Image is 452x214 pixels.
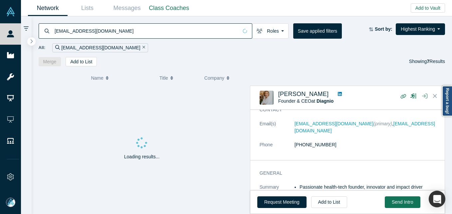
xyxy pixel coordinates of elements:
li: Passionate health-tech founder, innovator and impact driver [300,184,440,191]
span: Name [91,71,103,85]
span: Title [159,71,168,85]
dd: , [295,120,440,134]
img: Alchemist Vault Logo [6,7,15,16]
button: Name [91,71,152,85]
button: Send Intro [385,196,420,208]
button: Highest Ranking [396,23,445,35]
button: Remove Filter [140,44,145,52]
dt: Phone [260,141,295,155]
button: Merge [39,57,61,66]
button: Add to List [311,196,347,208]
a: [PERSON_NAME] [278,91,329,97]
p: Loading results... [124,153,160,160]
button: Roles [252,23,289,39]
a: Lists [68,0,107,16]
span: Founder & CEO at [278,98,334,104]
div: [EMAIL_ADDRESS][DOMAIN_NAME] [52,43,148,52]
strong: Sort by: [375,26,392,32]
a: Messages [107,0,147,16]
a: [PHONE_NUMBER] [295,142,337,147]
button: Company [204,71,242,85]
a: Diagnio [317,98,334,104]
input: Search by name, title, company, summary, expertise, investment criteria or topics of focus [54,23,238,39]
a: Class Coaches [147,0,191,16]
div: Showing [409,57,445,66]
img: Marina Sol's Profile Image [260,91,274,105]
button: Add to Vault [411,3,445,13]
button: Add to List [66,57,97,66]
button: Title [159,71,197,85]
strong: 7 [427,59,430,64]
button: Close [430,91,440,102]
span: (primary) [373,121,392,126]
span: Company [204,71,224,85]
h3: Contact [260,106,431,113]
a: [EMAIL_ADDRESS][DOMAIN_NAME] [295,121,373,126]
button: Save applied filters [293,23,342,39]
span: All: [39,44,46,51]
h3: General [260,170,431,177]
img: Mia Scott's Account [6,198,15,207]
button: Request Meeting [257,196,307,208]
a: Network [28,0,68,16]
dt: Email(s) [260,120,295,141]
a: Report a bug! [442,86,452,116]
span: Results [427,59,445,64]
